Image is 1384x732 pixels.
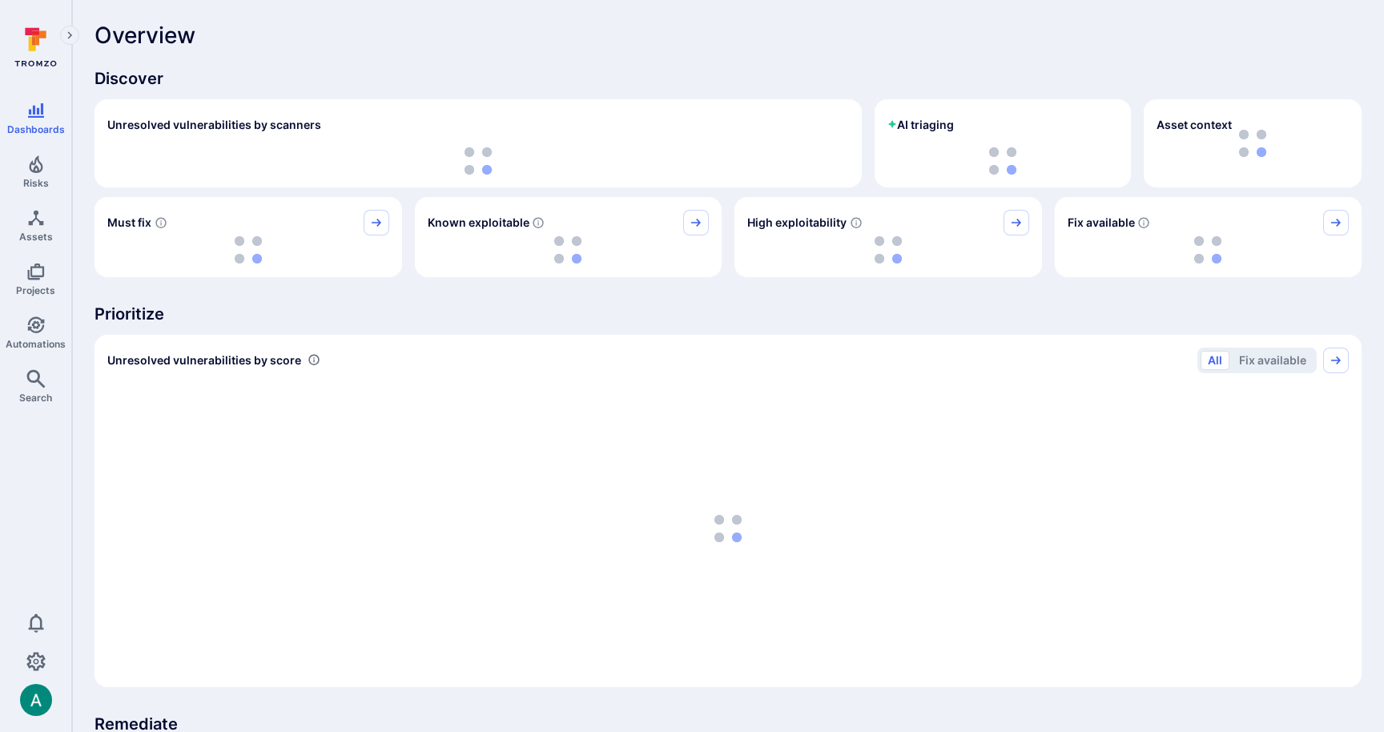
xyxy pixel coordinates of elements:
[875,236,902,263] img: Loading...
[64,29,75,42] i: Expand navigation menu
[20,684,52,716] div: Arjan Dehar
[20,684,52,716] img: ACg8ocLSa5mPYBaXNx3eFu_EmspyJX0laNWN7cXOFirfQ7srZveEpg=s96-c
[428,215,529,231] span: Known exploitable
[107,215,151,231] span: Must fix
[887,147,1118,175] div: loading spinner
[428,235,710,264] div: loading spinner
[107,117,321,133] h2: Unresolved vulnerabilities by scanners
[734,197,1042,277] div: High exploitability
[235,236,262,263] img: Loading...
[155,216,167,229] svg: Risk score >=40 , missed SLA
[1201,351,1229,370] button: All
[19,231,53,243] span: Assets
[16,284,55,296] span: Projects
[554,236,581,263] img: Loading...
[23,177,49,189] span: Risks
[107,147,849,175] div: loading spinner
[107,235,389,264] div: loading spinner
[308,352,320,368] div: Number of vulnerabilities in status 'Open' 'Triaged' and 'In process' grouped by score
[1137,216,1150,229] svg: Vulnerabilities with fix available
[887,117,954,133] h2: AI triaging
[95,67,1362,90] span: Discover
[1194,236,1221,263] img: Loading...
[1232,351,1314,370] button: Fix available
[95,197,402,277] div: Must fix
[7,123,65,135] span: Dashboards
[60,26,79,45] button: Expand navigation menu
[1157,117,1232,133] span: Asset context
[95,22,195,48] span: Overview
[19,392,52,404] span: Search
[1068,215,1135,231] span: Fix available
[95,303,1362,325] span: Prioritize
[1055,197,1362,277] div: Fix available
[107,352,301,368] span: Unresolved vulnerabilities by score
[747,235,1029,264] div: loading spinner
[6,338,66,350] span: Automations
[1068,235,1350,264] div: loading spinner
[747,215,847,231] span: High exploitability
[107,383,1349,674] div: loading spinner
[415,197,722,277] div: Known exploitable
[465,147,492,175] img: Loading...
[532,216,545,229] svg: Confirmed exploitable by KEV
[989,147,1016,175] img: Loading...
[714,515,742,542] img: Loading...
[850,216,863,229] svg: EPSS score ≥ 0.7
